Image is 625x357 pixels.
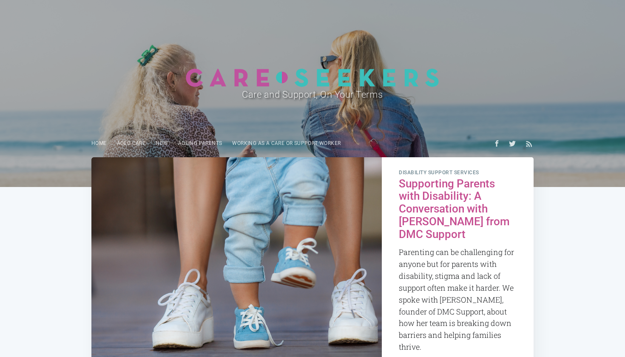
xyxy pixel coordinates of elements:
a: Aged Care [112,135,151,152]
img: Careseekers [185,68,439,87]
a: Working as a care or support worker [227,135,346,152]
a: Ageing parents [173,135,227,152]
span: disability support services [399,170,517,176]
a: Home [86,135,112,152]
h2: Supporting Parents with Disability: A Conversation with [PERSON_NAME] from DMC Support [399,178,517,241]
a: NDIS [151,135,173,152]
h2: Care and Support, On Your Terms [116,87,509,102]
p: Parenting can be challenging for anyone but for parents with disability, stigma and lack of suppo... [399,246,517,353]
